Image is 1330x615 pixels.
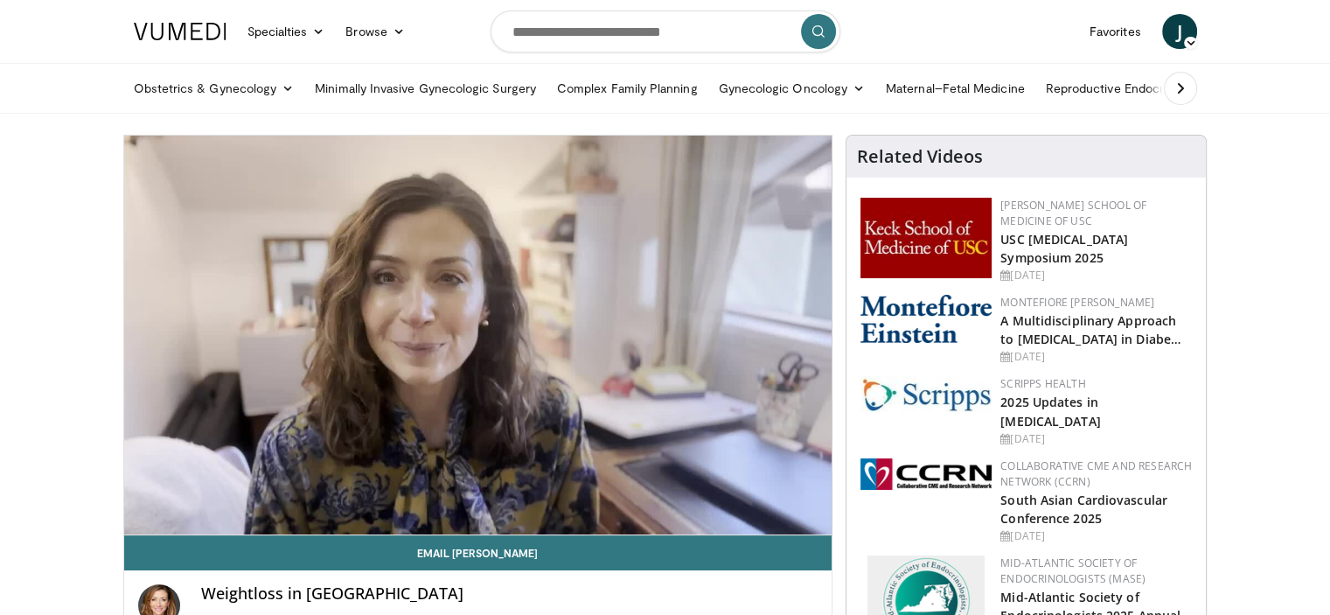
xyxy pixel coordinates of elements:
[201,584,818,604] h4: Weightloss in [GEOGRAPHIC_DATA]
[1162,14,1197,49] a: J
[1000,431,1192,447] div: [DATE]
[1000,231,1128,266] a: USC [MEDICAL_DATA] Symposium 2025
[860,198,992,278] img: 7b941f1f-d101-407a-8bfa-07bd47db01ba.png.150x105_q85_autocrop_double_scale_upscale_version-0.2.jpg
[1000,458,1192,489] a: Collaborative CME and Research Network (CCRN)
[860,458,992,490] img: a04ee3ba-8487-4636-b0fb-5e8d268f3737.png.150x105_q85_autocrop_double_scale_upscale_version-0.2.png
[708,71,875,106] a: Gynecologic Oncology
[1000,394,1100,429] a: 2025 Updates in [MEDICAL_DATA]
[1000,376,1085,391] a: Scripps Health
[1000,349,1192,365] div: [DATE]
[134,23,226,40] img: VuMedi Logo
[1000,492,1167,527] a: South Asian Cardiovascular Conference 2025
[491,10,840,52] input: Search topics, interventions
[1000,295,1154,310] a: Montefiore [PERSON_NAME]
[547,71,708,106] a: Complex Family Planning
[860,376,992,412] img: c9f2b0b7-b02a-4276-a72a-b0cbb4230bc1.jpg.150x105_q85_autocrop_double_scale_upscale_version-0.2.jpg
[1000,268,1192,283] div: [DATE]
[124,535,832,570] a: Email [PERSON_NAME]
[875,71,1035,106] a: Maternal–Fetal Medicine
[124,136,832,535] video-js: Video Player
[1000,528,1192,544] div: [DATE]
[1000,198,1146,228] a: [PERSON_NAME] School of Medicine of USC
[1035,71,1328,106] a: Reproductive Endocrinology & [MEDICAL_DATA]
[123,71,305,106] a: Obstetrics & Gynecology
[1079,14,1152,49] a: Favorites
[1000,312,1181,347] a: A Multidisciplinary Approach to [MEDICAL_DATA] in Diabe…
[860,295,992,343] img: b0142b4c-93a1-4b58-8f91-5265c282693c.png.150x105_q85_autocrop_double_scale_upscale_version-0.2.png
[237,14,336,49] a: Specialties
[1000,556,1145,586] a: Mid-Atlantic Society of Endocrinologists (MASE)
[857,146,983,167] h4: Related Videos
[304,71,547,106] a: Minimally Invasive Gynecologic Surgery
[335,14,415,49] a: Browse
